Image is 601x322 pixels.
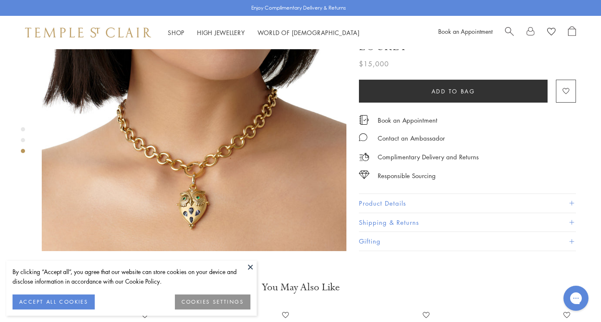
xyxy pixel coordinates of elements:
p: Enjoy Complimentary Delivery & Returns [251,4,346,12]
a: Search [505,26,514,39]
span: $15,000 [359,58,389,69]
img: icon_delivery.svg [359,152,369,162]
a: Open Shopping Bag [568,26,576,39]
button: Product Details [359,194,576,213]
div: Product gallery navigation [21,125,25,160]
div: Responsible Sourcing [378,171,436,181]
span: Add to bag [432,87,475,96]
a: Book an Appointment [438,27,492,35]
a: World of [DEMOGRAPHIC_DATA]World of [DEMOGRAPHIC_DATA] [258,28,360,37]
div: By clicking “Accept all”, you agree that our website can store cookies on your device and disclos... [13,267,250,286]
a: High JewelleryHigh Jewellery [197,28,245,37]
img: icon_appointment.svg [359,115,369,125]
a: Book an Appointment [378,116,437,125]
iframe: Gorgias live chat messenger [559,283,593,314]
img: icon_sourcing.svg [359,171,369,179]
img: Temple St. Clair [25,28,151,38]
nav: Main navigation [168,28,360,38]
img: MessageIcon-01_2.svg [359,133,367,141]
p: Complimentary Delivery and Returns [378,152,479,162]
button: COOKIES SETTINGS [175,294,250,309]
button: Shipping & Returns [359,213,576,232]
a: ShopShop [168,28,184,37]
div: Contact an Ambassador [378,133,445,143]
a: View Wishlist [547,26,556,39]
button: ACCEPT ALL COOKIES [13,294,95,309]
h3: You May Also Like [33,281,568,294]
button: Add to bag [359,80,548,103]
button: Gifting [359,232,576,251]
